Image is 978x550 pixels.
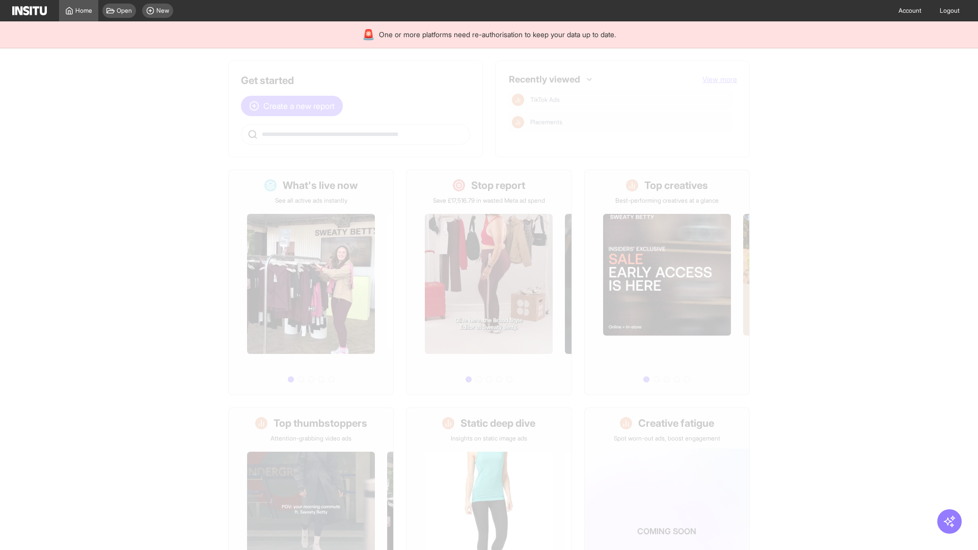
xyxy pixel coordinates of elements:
div: 🚨 [362,28,375,42]
img: Logo [12,6,47,15]
span: Home [75,7,92,15]
span: One or more platforms need re-authorisation to keep your data up to date. [379,30,616,40]
span: Open [117,7,132,15]
span: New [156,7,169,15]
